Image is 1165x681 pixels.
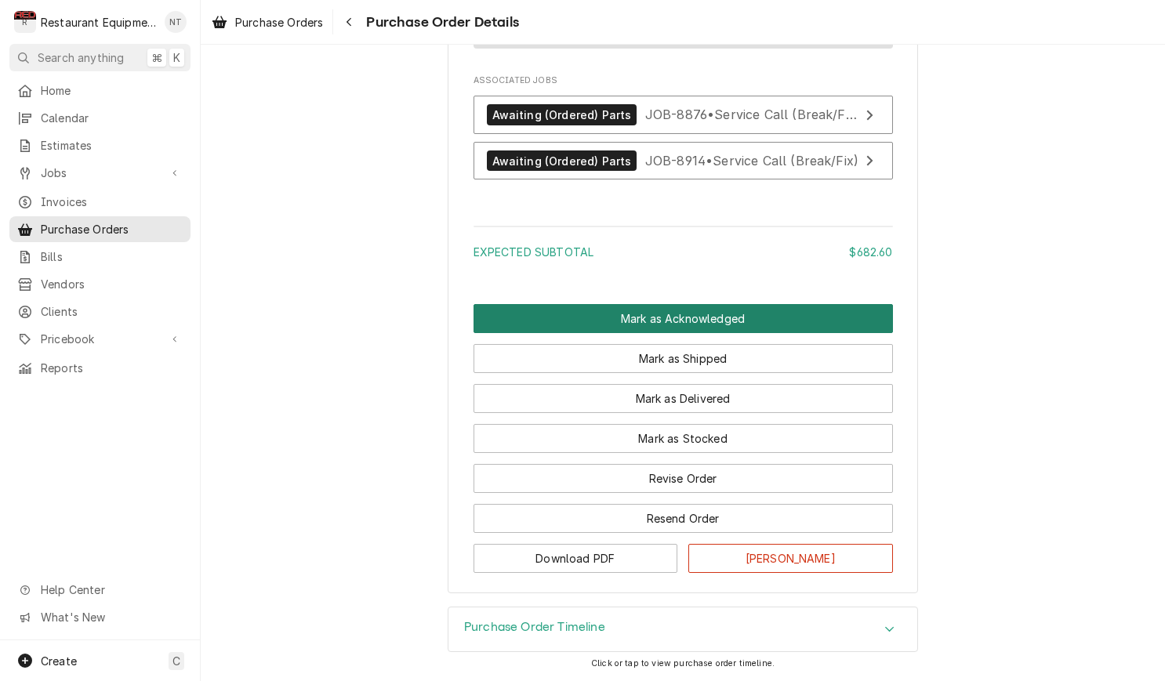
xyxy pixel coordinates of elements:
[361,12,519,33] span: Purchase Order Details
[165,11,187,33] div: Nick Tussey's Avatar
[41,14,156,31] div: Restaurant Equipment Diagnostics
[9,244,191,270] a: Bills
[41,82,183,99] span: Home
[474,464,893,493] button: Revise Order
[38,49,124,66] span: Search anything
[474,74,893,188] div: Associated Jobs
[235,14,323,31] span: Purchase Orders
[474,333,893,373] div: Button Group Row
[474,373,893,413] div: Button Group Row
[474,245,594,259] span: Expected Subtotal
[41,137,183,154] span: Estimates
[41,110,183,126] span: Calendar
[474,533,893,573] div: Button Group Row
[151,49,162,66] span: ⌘
[448,607,917,651] div: Accordion Header
[14,11,36,33] div: Restaurant Equipment Diagnostics's Avatar
[9,132,191,158] a: Estimates
[474,244,893,260] div: Subtotal
[474,142,893,180] a: View Job
[9,326,191,352] a: Go to Pricebook
[9,299,191,324] a: Clients
[448,607,917,651] button: Accordion Details Expand Trigger
[474,504,893,533] button: Resend Order
[9,271,191,297] a: Vendors
[474,74,893,87] span: Associated Jobs
[645,107,860,122] span: JOB-8876 • Service Call (Break/Fix)
[474,384,893,413] button: Mark as Delivered
[474,453,893,493] div: Button Group Row
[474,304,893,333] div: Button Group Row
[41,165,159,181] span: Jobs
[474,304,893,573] div: Button Group
[41,194,183,210] span: Invoices
[9,44,191,71] button: Search anything⌘K
[591,658,775,668] span: Click or tap to view purchase order timeline.
[9,189,191,215] a: Invoices
[9,105,191,131] a: Calendar
[474,96,893,134] a: View Job
[474,424,893,453] button: Mark as Stocked
[41,303,183,320] span: Clients
[172,653,180,669] span: C
[474,220,893,271] div: Amount Summary
[41,360,183,376] span: Reports
[448,607,918,652] div: Purchase Order Timeline
[688,544,893,573] button: [PERSON_NAME]
[41,221,183,237] span: Purchase Orders
[205,9,329,35] a: Purchase Orders
[474,413,893,453] div: Button Group Row
[41,276,183,292] span: Vendors
[474,304,893,333] button: Mark as Acknowledged
[474,493,893,533] div: Button Group Row
[41,248,183,265] span: Bills
[41,331,159,347] span: Pricebook
[9,604,191,630] a: Go to What's New
[9,216,191,242] a: Purchase Orders
[487,150,637,172] div: Awaiting (Ordered) Parts
[41,609,181,625] span: What's New
[14,11,36,33] div: R
[474,344,893,373] button: Mark as Shipped
[464,620,605,635] h3: Purchase Order Timeline
[487,104,637,125] div: Awaiting (Ordered) Parts
[9,78,191,103] a: Home
[41,654,77,668] span: Create
[173,49,180,66] span: K
[9,160,191,186] a: Go to Jobs
[336,9,361,34] button: Navigate back
[645,153,858,168] span: JOB-8914 • Service Call (Break/Fix)
[165,11,187,33] div: NT
[849,244,892,260] div: $682.60
[9,577,191,603] a: Go to Help Center
[41,581,181,598] span: Help Center
[9,355,191,381] a: Reports
[474,544,678,573] button: Download PDF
